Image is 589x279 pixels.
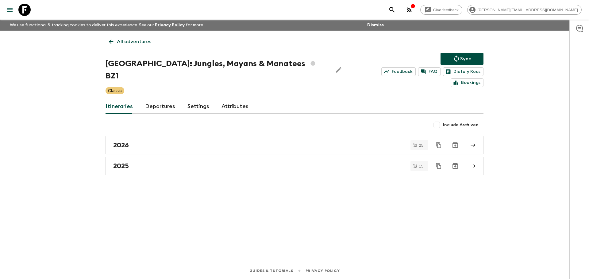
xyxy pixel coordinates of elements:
[106,58,328,82] h1: [GEOGRAPHIC_DATA]: Jungles, Mayans & Manatees BZ1
[187,99,209,114] a: Settings
[155,23,185,27] a: Privacy Policy
[430,8,462,12] span: Give feedback
[7,20,206,31] p: We use functional & tracking cookies to deliver this experience. See our for more.
[433,160,444,172] button: Duplicate
[106,36,155,48] a: All adventures
[145,99,175,114] a: Departures
[108,88,122,94] p: Classic
[117,38,151,45] p: All adventures
[415,143,427,147] span: 25
[106,157,483,175] a: 2025
[418,67,441,76] a: FAQ
[451,78,483,87] a: Bookings
[460,55,471,62] p: Sync
[443,122,479,128] span: Include Archived
[113,162,129,170] h2: 2025
[474,8,581,12] span: [PERSON_NAME][EMAIL_ADDRESS][DOMAIN_NAME]
[433,140,444,151] button: Duplicate
[443,67,483,76] a: Dietary Reqs
[415,164,427,168] span: 15
[221,99,248,114] a: Attributes
[249,267,293,274] a: Guides & Tutorials
[333,58,345,82] button: Edit Adventure Title
[106,136,483,154] a: 2026
[106,99,133,114] a: Itineraries
[366,21,385,29] button: Dismiss
[467,5,582,15] div: [PERSON_NAME][EMAIL_ADDRESS][DOMAIN_NAME]
[113,141,129,149] h2: 2026
[449,160,461,172] button: Archive
[306,267,340,274] a: Privacy Policy
[441,53,483,65] button: Sync adventure departures to the booking engine
[381,67,416,76] a: Feedback
[386,4,398,16] button: search adventures
[449,139,461,151] button: Archive
[420,5,462,15] a: Give feedback
[4,4,16,16] button: menu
